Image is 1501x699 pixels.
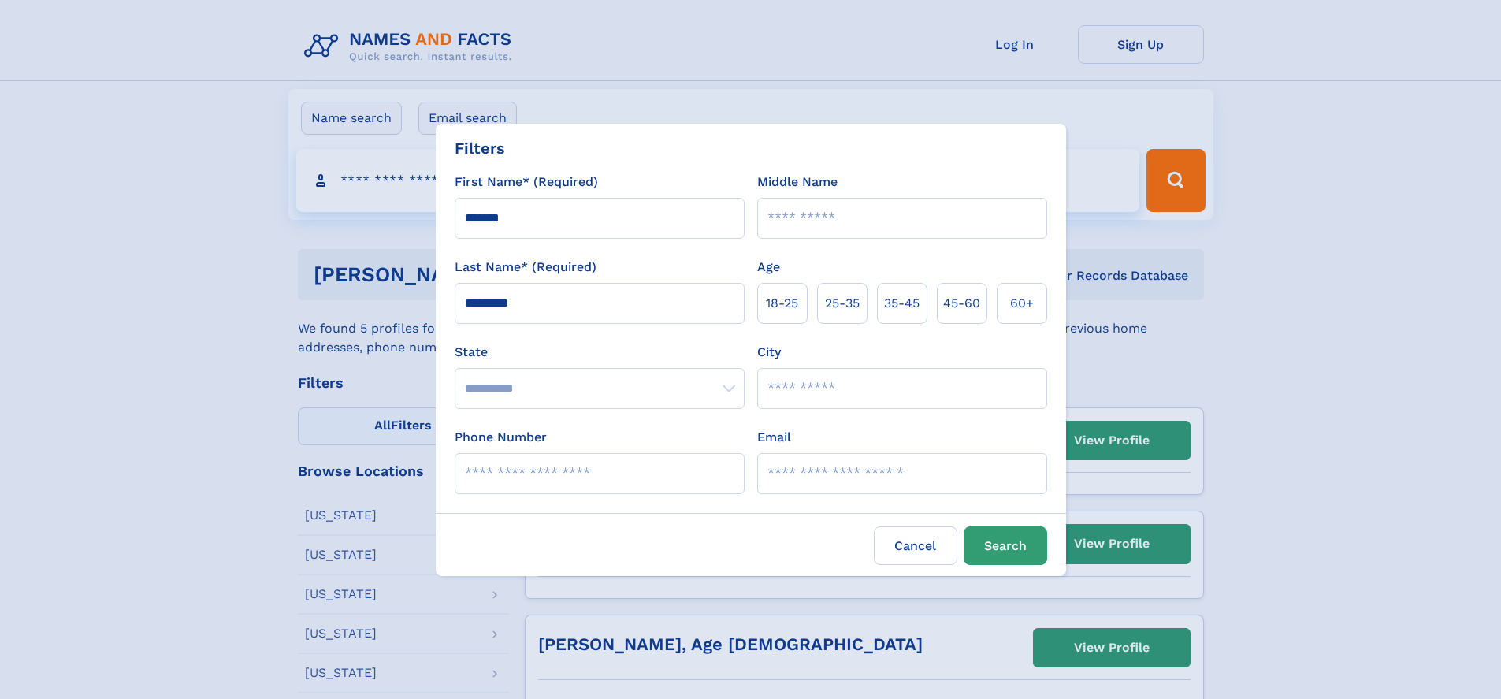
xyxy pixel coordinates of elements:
label: First Name* (Required) [455,173,598,191]
span: 60+ [1010,294,1034,313]
label: Age [757,258,780,277]
label: Phone Number [455,428,547,447]
button: Search [964,526,1047,565]
span: 25‑35 [825,294,860,313]
label: Cancel [874,526,957,565]
label: State [455,343,745,362]
label: Last Name* (Required) [455,258,596,277]
div: Filters [455,136,505,160]
span: 35‑45 [884,294,920,313]
span: 18‑25 [766,294,798,313]
span: 45‑60 [943,294,980,313]
label: Email [757,428,791,447]
label: City [757,343,781,362]
label: Middle Name [757,173,838,191]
